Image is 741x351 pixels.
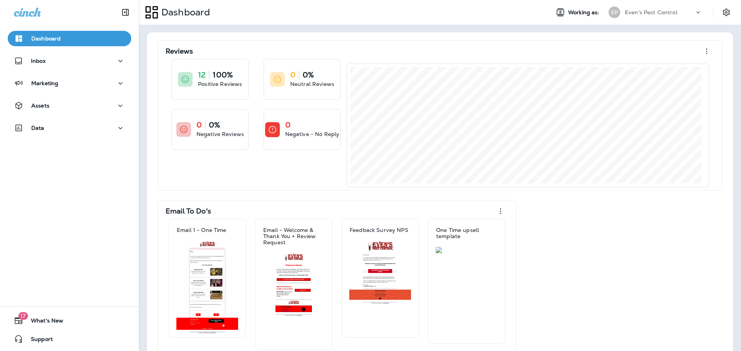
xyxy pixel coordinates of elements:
[196,130,244,138] p: Negative Reviews
[8,313,131,328] button: 17What's New
[8,31,131,46] button: Dashboard
[209,121,220,129] p: 0%
[436,247,497,253] img: 7cf6854b-8d61-4e98-8d38-3c5fb7be58e3.jpg
[196,121,202,129] p: 0
[115,5,136,20] button: Collapse Sidebar
[436,227,497,239] p: One Time upsell template
[8,120,131,136] button: Data
[31,58,46,64] p: Inbox
[31,80,58,86] p: Marketing
[290,80,334,88] p: Neutral Reviews
[285,130,340,138] p: Negative - No Reply
[18,312,28,320] span: 17
[176,241,238,334] img: 43b0cc78-682b-4846-823e-06ca665c9a1e.jpg
[198,80,242,88] p: Positive Reviews
[625,9,677,15] p: Even's Pest Control
[213,71,233,79] p: 100%
[198,71,206,79] p: 12
[263,253,325,317] img: ba3f1cde-7973-43de-b9bb-351afe2e3082.jpg
[609,7,620,18] div: EP
[350,227,408,233] p: Feedback Survey NPS
[166,47,193,55] p: Reviews
[263,227,324,245] p: Email - Welcome & Thank You + Review Request
[290,71,296,79] p: 0
[568,9,601,16] span: Working as:
[31,35,61,42] p: Dashboard
[31,125,44,131] p: Data
[719,5,733,19] button: Settings
[23,317,63,327] span: What's New
[285,121,291,129] p: 0
[177,227,227,233] p: Email 1 - One Time
[166,207,211,215] p: Email To Do's
[8,53,131,69] button: Inbox
[8,98,131,113] button: Assets
[158,7,210,18] p: Dashboard
[8,76,131,91] button: Marketing
[23,336,53,345] span: Support
[349,241,411,304] img: 6e35e749-77fb-45f3-9e5d-48578cc40608.jpg
[31,102,49,109] p: Assets
[8,331,131,347] button: Support
[303,71,314,79] p: 0%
